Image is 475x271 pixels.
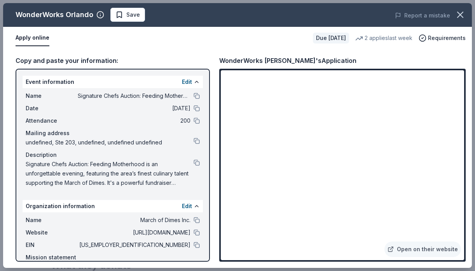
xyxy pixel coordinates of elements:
span: [US_EMPLOYER_IDENTIFICATION_NUMBER] [78,240,190,250]
span: Signature Chefs Auction: Feeding Motherhood is an unforgettable evening, featuring the area’s fin... [26,160,194,188]
a: Open on their website [384,241,461,257]
span: EIN [26,240,78,250]
button: Edit [182,202,192,211]
button: Edit [182,77,192,87]
div: Mailing address [26,129,200,138]
span: Website [26,228,78,237]
span: [URL][DOMAIN_NAME] [78,228,190,237]
span: Save [126,10,140,19]
span: [DATE] [78,104,190,113]
span: March of Dimes Inc. [78,215,190,225]
button: Save [110,8,145,22]
span: Attendance [26,116,78,125]
div: 2 applies last week [355,33,412,43]
button: Apply online [16,30,49,46]
span: Requirements [428,33,466,43]
button: Requirements [419,33,466,43]
div: Description [26,150,200,160]
span: Name [26,91,78,101]
div: Organization information [23,200,203,212]
span: undefined, Ste 203, undefined, undefined undefined [26,138,194,147]
span: Signature Chefs Auction: Feeding Motherhood [GEOGRAPHIC_DATA][US_STATE] [78,91,190,101]
span: Date [26,104,78,113]
button: Report a mistake [395,11,450,20]
div: WonderWorks [PERSON_NAME]'s Application [219,56,356,66]
span: 200 [78,116,190,125]
span: Name [26,215,78,225]
div: Copy and paste your information: [16,56,210,66]
div: Due [DATE] [313,33,349,43]
div: Event information [23,76,203,88]
div: Mission statement [26,253,200,262]
div: WonderWorks Orlando [16,9,93,21]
